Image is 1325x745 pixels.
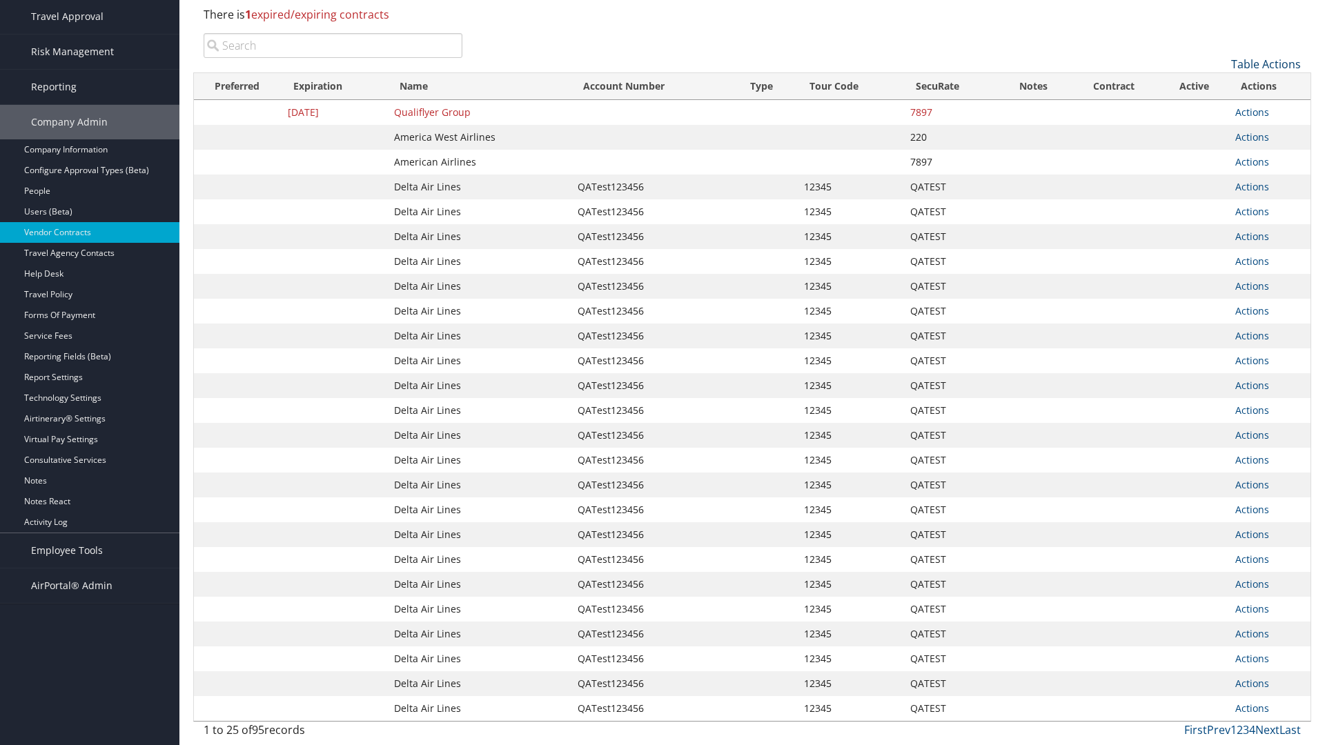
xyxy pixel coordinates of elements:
[245,7,251,22] strong: 1
[903,696,999,721] td: QATEST
[903,125,999,150] td: 220
[903,423,999,448] td: QATEST
[387,199,571,224] td: Delta Air Lines
[571,646,738,671] td: QATest123456
[797,671,903,696] td: 12345
[252,722,264,737] span: 95
[571,224,738,249] td: QATest123456
[1228,73,1311,100] th: Actions
[387,299,571,324] td: Delta Air Lines
[387,572,571,597] td: Delta Air Lines
[1235,577,1269,590] a: Actions
[281,100,387,125] td: [DATE]
[1231,57,1301,72] a: Table Actions
[1235,652,1269,665] a: Actions
[387,324,571,348] td: Delta Air Lines
[31,70,77,104] span: Reporting
[903,274,999,299] td: QATEST
[1235,255,1269,268] a: Actions
[903,398,999,423] td: QATEST
[571,448,738,473] td: QATest123456
[571,175,738,199] td: QATest123456
[571,671,738,696] td: QATest123456
[571,274,738,299] td: QATest123456
[1235,230,1269,243] a: Actions
[903,175,999,199] td: QATEST
[903,199,999,224] td: QATEST
[1235,106,1269,119] a: Actions
[1207,722,1230,737] a: Prev
[387,150,571,175] td: American Airlines
[387,448,571,473] td: Delta Air Lines
[1235,428,1269,441] a: Actions
[204,33,462,58] input: Search
[245,7,389,22] span: expired/expiring contracts
[903,497,999,522] td: QATEST
[387,224,571,249] td: Delta Air Lines
[1235,553,1269,566] a: Actions
[903,522,999,547] td: QATEST
[1235,155,1269,168] a: Actions
[387,497,571,522] td: Delta Air Lines
[31,568,112,603] span: AirPortal® Admin
[571,622,738,646] td: QATest123456
[387,348,571,373] td: Delta Air Lines
[797,497,903,522] td: 12345
[571,547,738,572] td: QATest123456
[387,423,571,448] td: Delta Air Lines
[1235,180,1269,193] a: Actions
[387,125,571,150] td: America West Airlines
[797,299,903,324] td: 12345
[1235,702,1269,715] a: Actions
[387,274,571,299] td: Delta Air Lines
[387,175,571,199] td: Delta Air Lines
[387,100,571,125] td: Qualiflyer Group
[903,324,999,348] td: QATEST
[387,671,571,696] td: Delta Air Lines
[387,73,571,100] th: Name: activate to sort column ascending
[903,597,999,622] td: QATEST
[571,299,738,324] td: QATest123456
[797,547,903,572] td: 12345
[797,199,903,224] td: 12345
[1068,73,1160,100] th: Contract: activate to sort column ascending
[797,522,903,547] td: 12345
[387,522,571,547] td: Delta Air Lines
[797,398,903,423] td: 12345
[797,423,903,448] td: 12345
[1235,279,1269,292] a: Actions
[903,473,999,497] td: QATEST
[1237,722,1243,737] a: 2
[797,175,903,199] td: 12345
[903,150,999,175] td: 7897
[903,100,999,125] td: 7897
[1235,478,1269,491] a: Actions
[571,348,738,373] td: QATest123456
[571,473,738,497] td: QATest123456
[1235,602,1269,615] a: Actions
[387,547,571,572] td: Delta Air Lines
[387,646,571,671] td: Delta Air Lines
[571,249,738,274] td: QATest123456
[1235,354,1269,367] a: Actions
[797,696,903,721] td: 12345
[1249,722,1255,737] a: 4
[1235,627,1269,640] a: Actions
[1279,722,1301,737] a: Last
[1160,73,1228,100] th: Active: activate to sort column ascending
[571,199,738,224] td: QATest123456
[387,249,571,274] td: Delta Air Lines
[1235,453,1269,466] a: Actions
[797,348,903,373] td: 12345
[1235,130,1269,143] a: Actions
[194,73,281,100] th: Preferred: activate to sort column ascending
[1235,404,1269,417] a: Actions
[387,398,571,423] td: Delta Air Lines
[999,73,1068,100] th: Notes: activate to sort column ascending
[1235,329,1269,342] a: Actions
[571,522,738,547] td: QATest123456
[797,324,903,348] td: 12345
[1184,722,1207,737] a: First
[903,249,999,274] td: QATEST
[387,597,571,622] td: Delta Air Lines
